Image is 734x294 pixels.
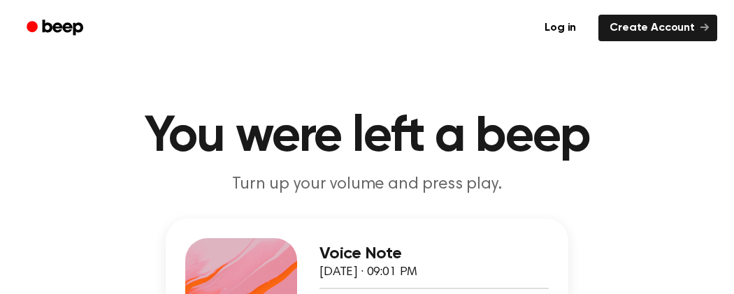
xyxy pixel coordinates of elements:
h1: You were left a beep [17,112,717,162]
p: Turn up your volume and press play. [99,173,635,196]
a: Log in [531,12,590,44]
a: Create Account [598,15,717,41]
span: [DATE] · 09:01 PM [319,266,417,279]
a: Beep [17,15,96,42]
h3: Voice Note [319,244,549,263]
